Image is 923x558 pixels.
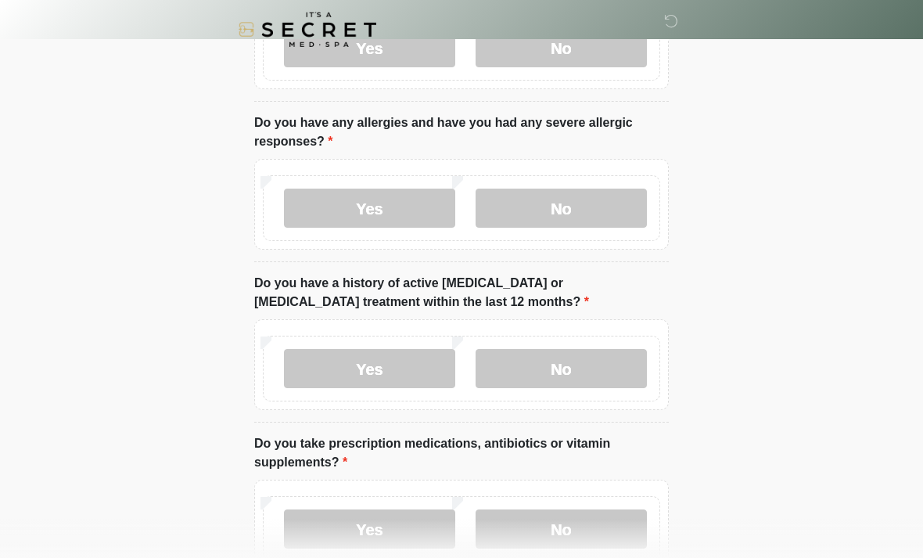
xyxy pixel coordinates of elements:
label: No [476,509,647,549]
label: Do you take prescription medications, antibiotics or vitamin supplements? [254,434,669,472]
img: It's A Secret Med Spa Logo [239,12,376,47]
label: No [476,349,647,388]
label: No [476,189,647,228]
label: Do you have a history of active [MEDICAL_DATA] or [MEDICAL_DATA] treatment within the last 12 mon... [254,274,669,311]
label: Yes [284,189,455,228]
label: Yes [284,509,455,549]
label: Do you have any allergies and have you had any severe allergic responses? [254,113,669,151]
label: Yes [284,349,455,388]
